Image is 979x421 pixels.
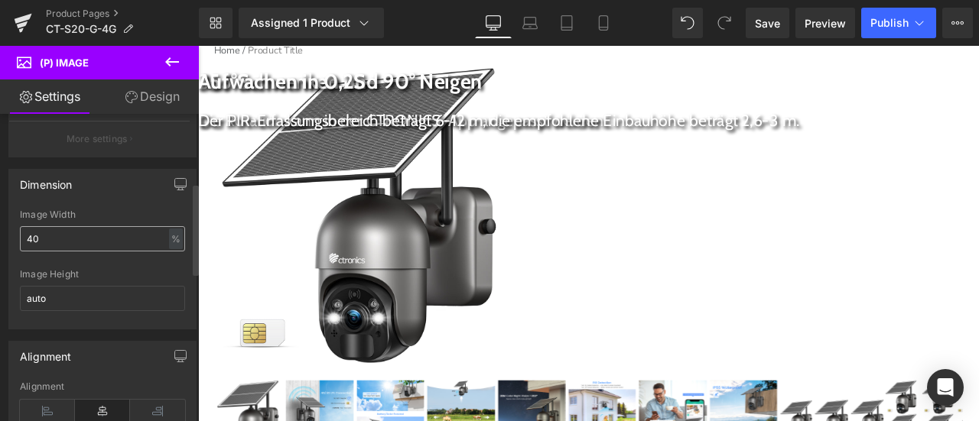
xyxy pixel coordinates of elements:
a: Laptop [512,8,548,38]
button: Redo [709,8,740,38]
div: % [169,228,183,249]
a: Preview [795,8,855,38]
button: Publish [861,8,936,38]
button: More settings [9,121,190,157]
a: Mobile [585,8,622,38]
a: Product Pages [46,8,199,20]
span: CT-S20-G-4G [46,23,116,35]
div: Alignment [20,342,72,363]
div: Assigned 1 Product [251,15,372,31]
div: Alignment [20,381,185,392]
input: auto [20,226,185,251]
a: New Library [199,8,233,38]
span: Publish [870,17,909,29]
a: Design [102,79,202,114]
button: More [942,8,973,38]
button: Undo [672,8,703,38]
p: More settings [67,132,128,146]
span: Save [755,15,780,31]
div: Image Width [20,209,185,220]
div: Dimension [20,170,73,191]
a: Tablet [548,8,585,38]
div: Open Intercom Messenger [927,369,964,406]
span: (P) Image [40,57,89,69]
a: Desktop [475,8,512,38]
span: Preview [805,15,846,31]
input: auto [20,286,185,311]
div: Image Height [20,269,185,280]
